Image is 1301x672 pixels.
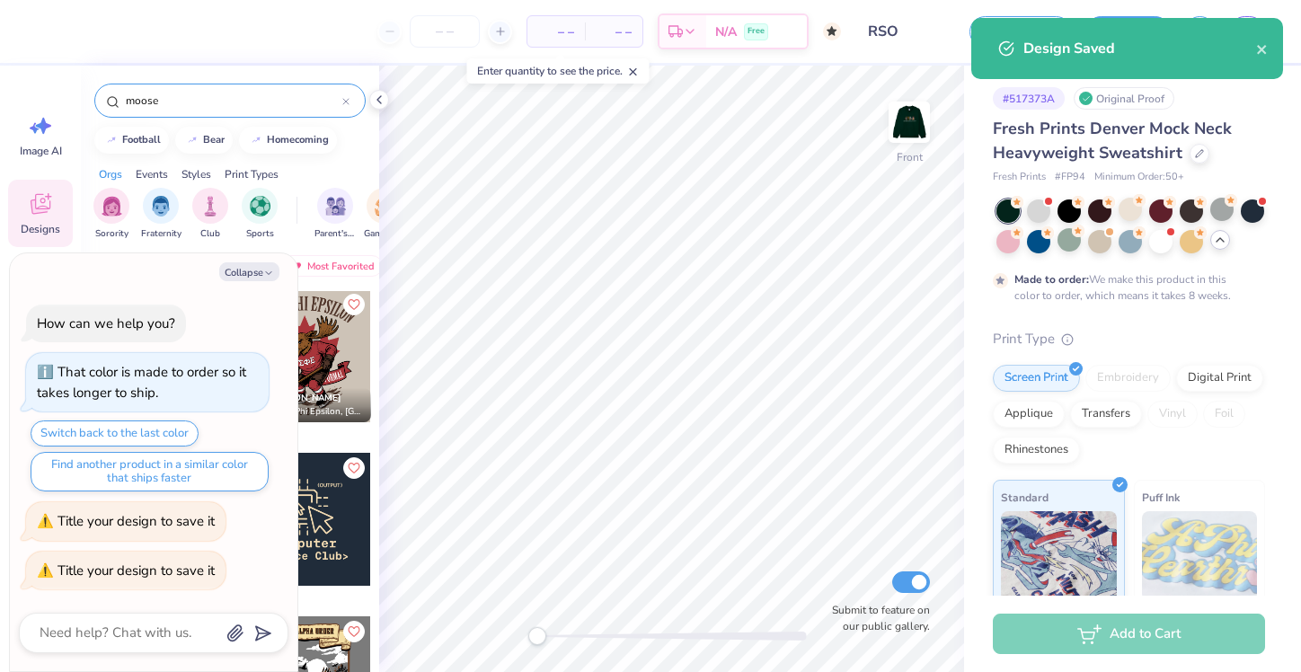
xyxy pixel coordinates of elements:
[1070,401,1142,428] div: Transfers
[181,166,211,182] div: Styles
[141,188,181,241] button: filter button
[1074,87,1174,110] div: Original Proof
[249,135,263,146] img: trend_line.gif
[185,135,199,146] img: trend_line.gif
[897,149,923,165] div: Front
[538,22,574,41] span: – –
[364,188,405,241] button: filter button
[1142,511,1258,601] img: Puff Ink
[1142,488,1180,507] span: Puff Ink
[1085,365,1171,392] div: Embroidery
[325,196,346,217] img: Parent's Weekend Image
[151,196,171,217] img: Fraternity Image
[364,188,405,241] div: filter for Game Day
[200,196,220,217] img: Club Image
[410,15,480,48] input: – –
[192,188,228,241] div: filter for Club
[99,166,122,182] div: Orgs
[1001,488,1049,507] span: Standard
[93,188,129,241] div: filter for Sorority
[141,188,181,241] div: filter for Fraternity
[822,602,930,634] label: Submit to feature on our public gallery.
[993,87,1065,110] div: # 517373A
[364,227,405,241] span: Game Day
[141,227,181,241] span: Fraternity
[58,561,215,579] div: Title your design to save it
[715,22,737,41] span: N/A
[343,457,365,479] button: Like
[343,294,365,315] button: Like
[94,127,169,154] button: football
[239,127,337,154] button: homecoming
[267,405,364,419] span: Sigma Phi Epsilon, [GEOGRAPHIC_DATA][US_STATE]
[175,127,233,154] button: bear
[1176,365,1263,392] div: Digital Print
[375,196,395,217] img: Game Day Image
[891,104,927,140] img: Front
[993,437,1080,464] div: Rhinestones
[267,135,329,145] div: homecoming
[1203,401,1245,428] div: Foil
[314,227,356,241] span: Parent's Weekend
[854,13,943,49] input: Untitled Design
[993,329,1265,349] div: Print Type
[203,135,225,145] div: bear
[993,401,1065,428] div: Applique
[1023,38,1256,59] div: Design Saved
[93,188,129,241] button: filter button
[1001,511,1117,601] img: Standard
[200,227,220,241] span: Club
[124,92,342,110] input: Try "Alpha"
[250,196,270,217] img: Sports Image
[102,196,122,217] img: Sorority Image
[31,420,199,447] button: Switch back to the last color
[1014,272,1089,287] strong: Made to order:
[467,58,650,84] div: Enter quantity to see the price.
[993,118,1232,164] span: Fresh Prints Denver Mock Neck Heavyweight Sweatshirt
[748,25,765,38] span: Free
[21,222,60,236] span: Designs
[242,188,278,241] div: filter for Sports
[242,188,278,241] button: filter button
[122,135,161,145] div: football
[1256,38,1269,59] button: close
[528,627,546,645] div: Accessibility label
[104,135,119,146] img: trend_line.gif
[31,452,269,491] button: Find another product in a similar color that ships faster
[95,227,128,241] span: Sorority
[20,144,62,158] span: Image AI
[1147,401,1198,428] div: Vinyl
[1014,271,1235,304] div: We make this product in this color to order, which means it takes 8 weeks.
[1094,170,1184,185] span: Minimum Order: 50 +
[596,22,632,41] span: – –
[314,188,356,241] div: filter for Parent's Weekend
[58,512,215,530] div: Title your design to save it
[281,255,383,277] div: Most Favorited
[314,188,356,241] button: filter button
[267,392,341,404] span: [PERSON_NAME]
[1055,170,1085,185] span: # FP94
[192,188,228,241] button: filter button
[343,621,365,642] button: Like
[225,166,279,182] div: Print Types
[993,365,1080,392] div: Screen Print
[993,170,1046,185] span: Fresh Prints
[37,363,246,402] div: That color is made to order so it takes longer to ship.
[136,166,168,182] div: Events
[37,314,175,332] div: How can we help you?
[219,262,279,281] button: Collapse
[246,227,274,241] span: Sports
